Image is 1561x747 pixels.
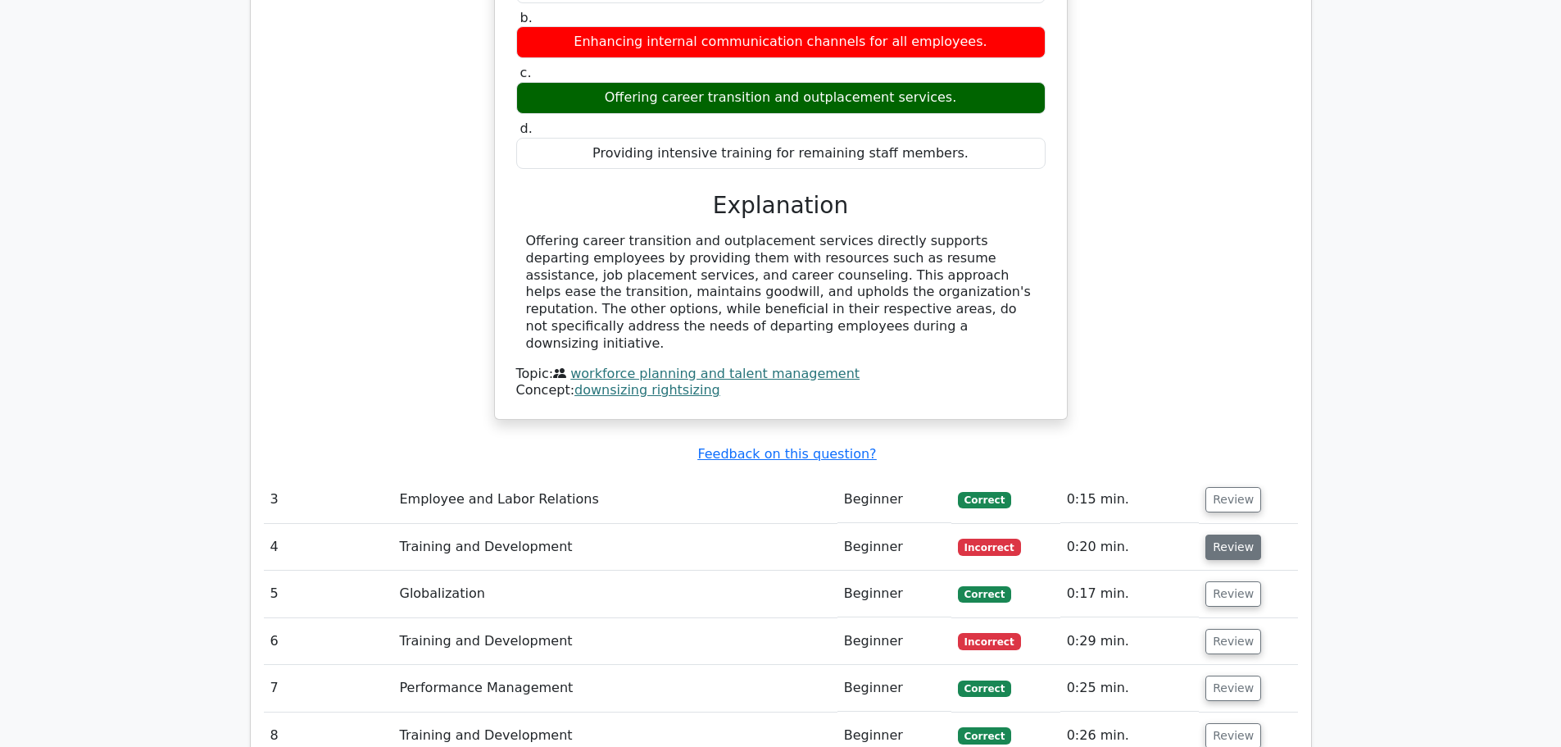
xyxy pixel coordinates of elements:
span: Correct [958,586,1011,603]
td: Employee and Labor Relations [393,476,837,523]
td: Globalization [393,571,837,617]
button: Review [1205,487,1261,512]
td: 6 [264,618,393,665]
span: Correct [958,727,1011,744]
span: Incorrect [958,539,1021,555]
div: Topic: [516,366,1046,383]
div: Enhancing internal communication channels for all employees. [516,26,1046,58]
span: c. [520,65,532,80]
div: Offering career transition and outplacement services directly supports departing employees by pro... [526,233,1036,353]
td: 4 [264,524,393,571]
a: downsizing rightsizing [574,382,720,398]
td: 0:20 min. [1060,524,1200,571]
button: Review [1205,535,1261,560]
button: Review [1205,676,1261,701]
td: 0:17 min. [1060,571,1200,617]
td: 0:25 min. [1060,665,1200,712]
td: 3 [264,476,393,523]
span: Correct [958,681,1011,697]
td: Beginner [837,524,951,571]
a: Feedback on this question? [697,446,876,462]
td: 0:29 min. [1060,618,1200,665]
span: Correct [958,492,1011,508]
button: Review [1205,629,1261,654]
td: Training and Development [393,524,837,571]
td: 7 [264,665,393,712]
span: Incorrect [958,633,1021,649]
span: b. [520,10,533,25]
td: Beginner [837,618,951,665]
td: Beginner [837,571,951,617]
td: 5 [264,571,393,617]
button: Review [1205,581,1261,607]
td: 0:15 min. [1060,476,1200,523]
td: Beginner [837,665,951,712]
h3: Explanation [526,192,1036,220]
td: Beginner [837,476,951,523]
span: d. [520,121,533,136]
td: Performance Management [393,665,837,712]
a: workforce planning and talent management [570,366,860,381]
td: Training and Development [393,618,837,665]
div: Offering career transition and outplacement services. [516,82,1046,114]
div: Concept: [516,382,1046,399]
div: Providing intensive training for remaining staff members. [516,138,1046,170]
